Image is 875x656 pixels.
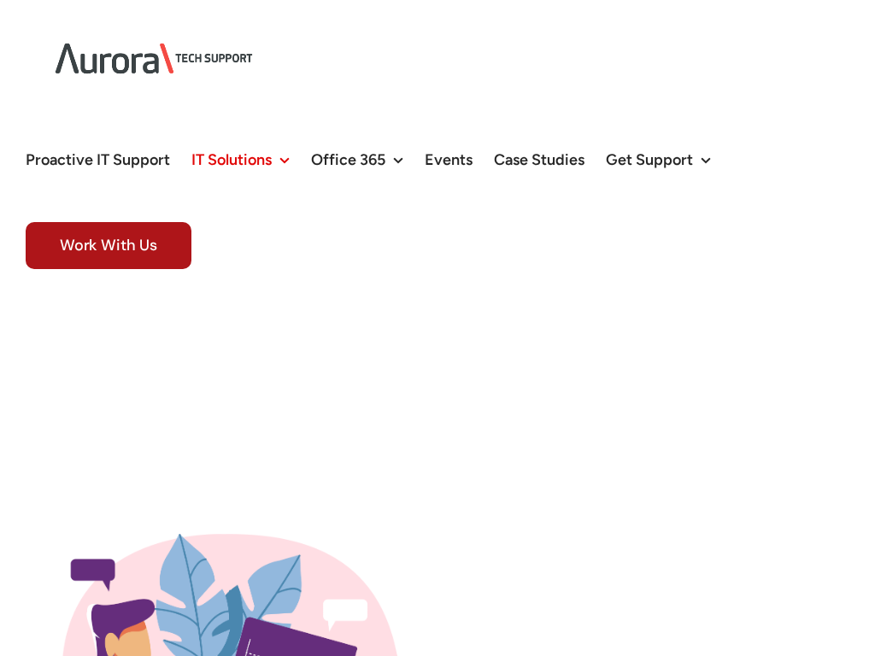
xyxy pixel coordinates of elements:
[26,222,191,269] span: Work With Us
[606,117,711,202] a: Get Support
[26,152,170,167] span: Proactive IT Support
[191,117,290,202] a: IT Solutions
[494,152,584,167] span: Case Studies
[26,202,191,288] a: Work With Us
[606,152,693,167] span: Get Support
[26,117,849,288] nav: Main Menu
[311,117,403,202] a: Office 365
[425,152,473,167] span: Events
[494,117,584,202] a: Case Studies
[311,152,385,167] span: Office 365
[425,117,473,202] a: Events
[26,14,282,103] img: Aurora Tech Support Logo
[26,117,170,202] a: Proactive IT Support
[191,152,272,167] span: IT Solutions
